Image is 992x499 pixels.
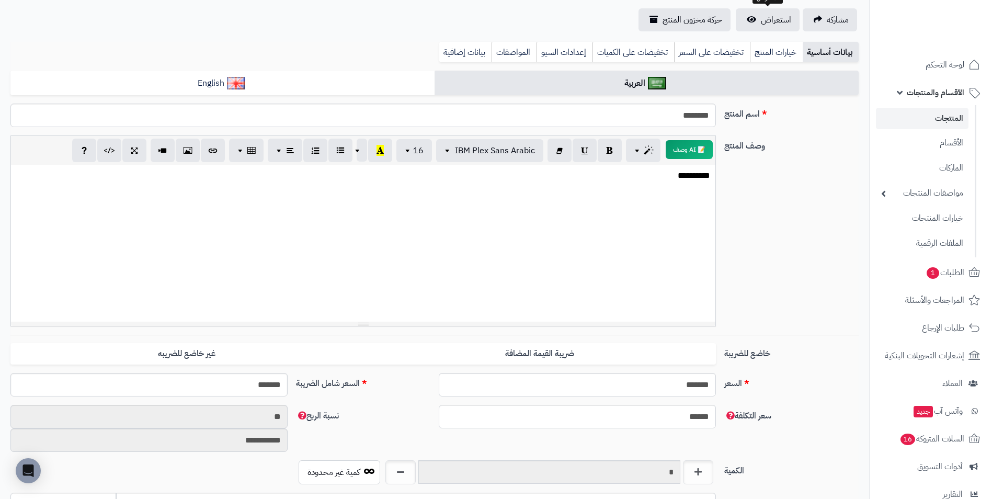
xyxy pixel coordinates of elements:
[876,132,968,154] a: الأقسام
[926,58,964,72] span: لوحة التحكم
[907,85,964,100] span: الأقسام والمنتجات
[876,108,968,129] a: المنتجات
[885,348,964,363] span: إشعارات التحويلات البنكية
[16,458,41,483] div: Open Intercom Messenger
[10,343,363,365] label: غير خاضع للضريبه
[876,426,986,451] a: السلات المتروكة16
[876,343,986,368] a: إشعارات التحويلات البنكية
[396,139,432,162] button: 16
[899,432,964,446] span: السلات المتروكة
[292,373,435,390] label: السعر شامل الضريبة
[750,42,803,63] a: خيارات المنتج
[666,140,713,159] button: 📝 AI وصف
[803,42,859,63] a: بيانات أساسية
[876,371,986,396] a: العملاء
[917,459,963,474] span: أدوات التسويق
[492,42,537,63] a: المواصفات
[720,135,863,152] label: وصف المنتج
[876,288,986,313] a: المراجعات والأسئلة
[876,260,986,285] a: الطلبات1
[876,157,968,179] a: الماركات
[720,460,863,477] label: الكمية
[296,410,339,422] span: نسبة الربح
[413,144,424,157] span: 16
[827,14,849,26] span: مشاركه
[439,42,492,63] a: بيانات إضافية
[921,24,982,46] img: logo-2.png
[922,321,964,335] span: طلبات الإرجاع
[876,454,986,479] a: أدوات التسويق
[455,144,535,157] span: IBM Plex Sans Arabic
[537,42,592,63] a: إعدادات السيو
[674,42,750,63] a: تخفيضات على السعر
[227,77,245,89] img: English
[720,343,863,360] label: خاضع للضريبة
[663,14,722,26] span: حركة مخزون المنتج
[724,410,771,422] span: سعر التكلفة
[876,232,968,255] a: الملفات الرقمية
[720,104,863,120] label: اسم المنتج
[942,376,963,391] span: العملاء
[876,52,986,77] a: لوحة التحكم
[720,373,863,390] label: السعر
[435,71,859,96] a: العربية
[926,265,964,280] span: الطلبات
[736,8,800,31] a: استعراض
[876,182,968,205] a: مواصفات المنتجات
[592,42,674,63] a: تخفيضات على الكميات
[876,315,986,341] a: طلبات الإرجاع
[913,404,963,418] span: وآتس آب
[914,406,933,417] span: جديد
[900,433,916,445] span: 16
[876,399,986,424] a: وآتس آبجديد
[905,293,964,308] span: المراجعات والأسئلة
[761,14,791,26] span: استعراض
[648,77,666,89] img: العربية
[10,71,435,96] a: English
[363,343,716,365] label: ضريبة القيمة المضافة
[638,8,731,31] a: حركة مخزون المنتج
[876,207,968,230] a: خيارات المنتجات
[436,139,543,162] button: IBM Plex Sans Arabic
[927,267,940,279] span: 1
[803,8,857,31] a: مشاركه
